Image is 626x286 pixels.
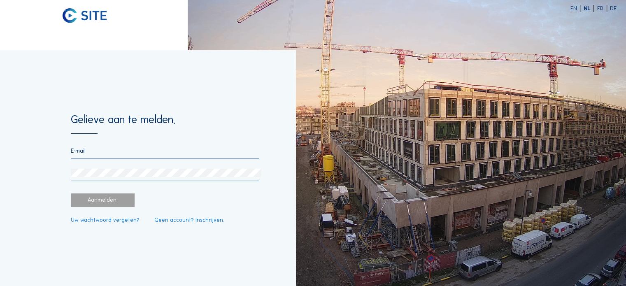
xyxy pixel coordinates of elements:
[610,6,617,12] div: DE
[71,217,140,223] a: Uw wachtwoord vergeten?
[584,6,594,12] div: NL
[63,8,106,23] img: C-SITE logo
[71,114,260,134] div: Gelieve aan te melden.
[154,217,224,223] a: Geen account? Inschrijven.
[597,6,607,12] div: FR
[71,193,135,207] div: Aanmelden.
[71,147,260,154] input: E-mail
[570,6,581,12] div: EN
